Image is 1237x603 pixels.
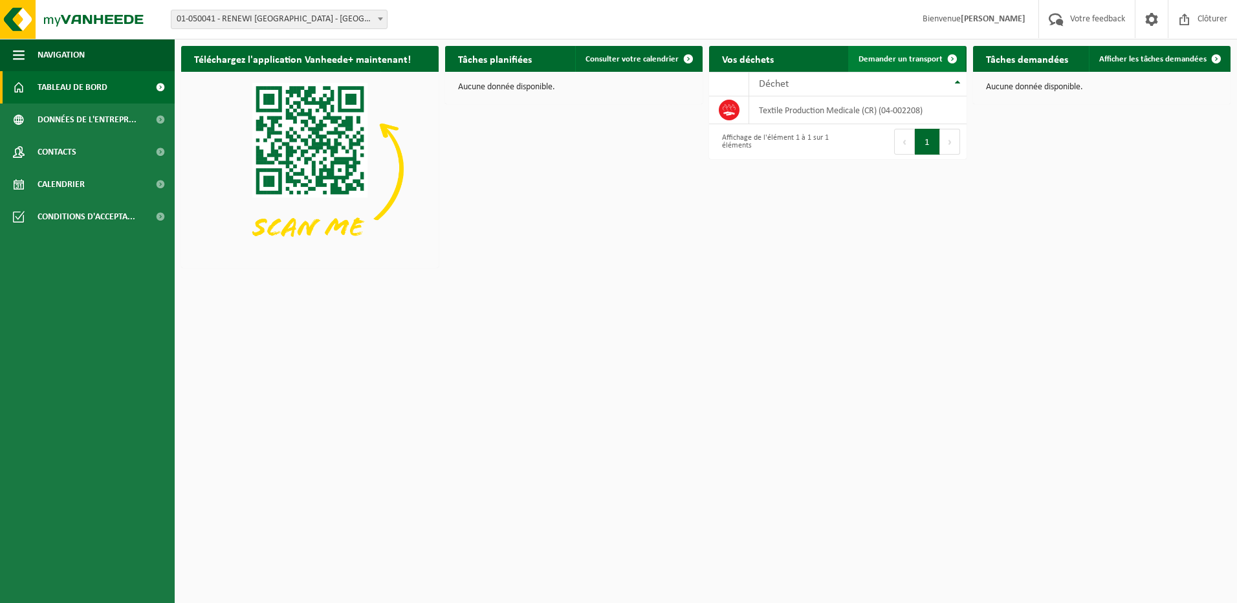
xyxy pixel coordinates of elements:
span: Données de l'entrepr... [38,104,137,136]
span: 01-050041 - RENEWI BELGIUM - SERAING - SERAING [171,10,387,28]
a: Demander un transport [848,46,965,72]
span: Consulter votre calendrier [586,55,679,63]
p: Aucune donnée disponible. [986,83,1218,92]
span: Navigation [38,39,85,71]
img: Download de VHEPlus App [181,72,439,265]
p: Aucune donnée disponible. [458,83,690,92]
a: Consulter votre calendrier [575,46,701,72]
h2: Téléchargez l'application Vanheede+ maintenant! [181,46,424,71]
span: Déchet [759,79,789,89]
a: Afficher les tâches demandées [1089,46,1229,72]
span: Tableau de bord [38,71,107,104]
td: Textile Production Medicale (CR) (04-002208) [749,96,967,124]
div: Affichage de l'élément 1 à 1 sur 1 éléments [716,127,831,156]
button: Previous [894,129,915,155]
h2: Tâches demandées [973,46,1081,71]
button: 1 [915,129,940,155]
strong: [PERSON_NAME] [961,14,1025,24]
h2: Tâches planifiées [445,46,545,71]
span: Calendrier [38,168,85,201]
span: Conditions d'accepta... [38,201,135,233]
span: Afficher les tâches demandées [1099,55,1207,63]
span: 01-050041 - RENEWI BELGIUM - SERAING - SERAING [171,10,388,29]
button: Next [940,129,960,155]
h2: Vos déchets [709,46,787,71]
span: Demander un transport [859,55,943,63]
span: Contacts [38,136,76,168]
